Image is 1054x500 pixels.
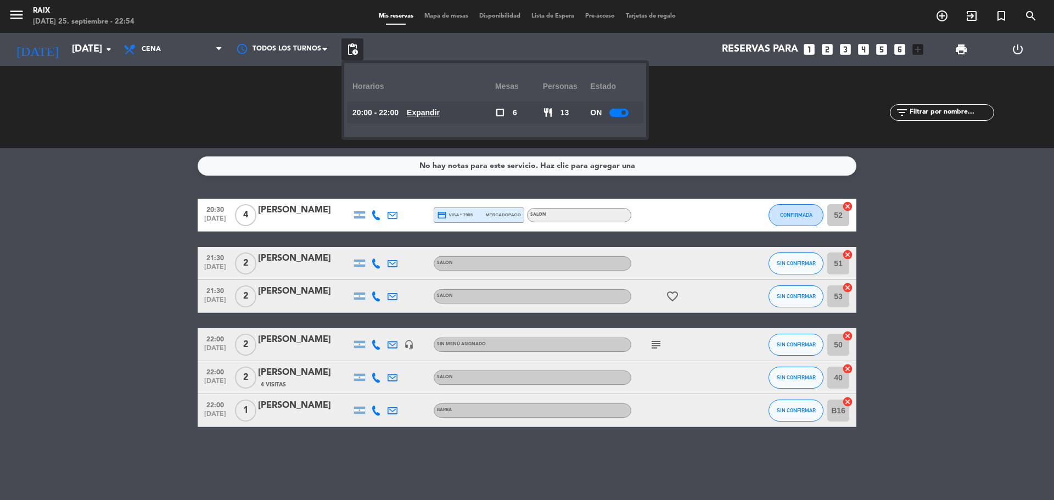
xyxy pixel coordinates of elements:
span: 22:00 [201,398,229,411]
span: ON [590,106,602,119]
span: [DATE] [201,411,229,423]
span: Mapa de mesas [419,13,474,19]
div: No hay notas para este servicio. Haz clic para agregar una [419,160,635,172]
span: SALON [437,375,453,379]
div: Horarios [352,71,495,102]
span: Tarjetas de regalo [620,13,681,19]
div: [PERSON_NAME] [258,366,351,380]
span: 21:30 [201,251,229,263]
span: Cena [142,46,161,53]
span: 2 [235,285,256,307]
span: SIN CONFIRMAR [777,341,816,347]
div: Mesas [495,71,543,102]
button: menu [8,7,25,27]
div: LOG OUT [989,33,1046,66]
span: SIN CONFIRMAR [777,374,816,380]
span: visa * 7905 [437,210,473,220]
span: 2 [235,252,256,274]
i: add_circle_outline [935,9,949,23]
span: SALON [530,212,546,217]
i: cancel [842,330,853,341]
button: SIN CONFIRMAR [769,285,823,307]
span: 22:00 [201,365,229,378]
i: looks_5 [874,42,889,57]
span: print [955,43,968,56]
span: SIN CONFIRMAR [777,293,816,299]
button: SIN CONFIRMAR [769,400,823,422]
div: [DATE] 25. septiembre - 22:54 [33,16,134,27]
span: [DATE] [201,345,229,357]
span: Mis reservas [373,13,419,19]
span: Reservas para [722,44,798,55]
i: cancel [842,249,853,260]
i: power_settings_new [1011,43,1024,56]
span: mercadopago [486,211,521,218]
span: Sin menú asignado [437,342,486,346]
i: cancel [842,201,853,212]
span: [DATE] [201,215,229,228]
span: 22:00 [201,332,229,345]
span: CONFIRMADA [780,212,812,218]
i: arrow_drop_down [102,43,115,56]
span: [DATE] [201,263,229,276]
i: filter_list [895,106,909,119]
span: [DATE] [201,378,229,390]
u: Expandir [407,108,440,117]
span: Pre-acceso [580,13,620,19]
span: 21:30 [201,284,229,296]
span: Disponibilidad [474,13,526,19]
span: 2 [235,334,256,356]
i: search [1024,9,1038,23]
i: exit_to_app [965,9,978,23]
i: turned_in_not [995,9,1008,23]
span: 6 [513,106,517,119]
i: menu [8,7,25,23]
button: SIN CONFIRMAR [769,252,823,274]
span: 4 [235,204,256,226]
i: favorite_border [666,290,679,303]
div: [PERSON_NAME] [258,284,351,299]
span: SALON [437,294,453,298]
i: add_box [911,42,925,57]
span: 13 [560,106,569,119]
i: [DATE] [8,37,66,61]
i: looks_3 [838,42,853,57]
span: [DATE] [201,296,229,309]
i: headset_mic [404,340,414,350]
div: RAIX [33,5,134,16]
span: pending_actions [346,43,359,56]
div: personas [543,71,591,102]
input: Filtrar por nombre... [909,106,994,119]
span: 20:30 [201,203,229,215]
span: 20:00 - 22:00 [352,106,399,119]
i: cancel [842,282,853,293]
div: Estado [590,71,638,102]
button: SIN CONFIRMAR [769,367,823,389]
span: BARRA [437,408,452,412]
i: cancel [842,363,853,374]
span: SIN CONFIRMAR [777,260,816,266]
i: credit_card [437,210,447,220]
span: SIN CONFIRMAR [777,407,816,413]
span: 2 [235,367,256,389]
div: [PERSON_NAME] [258,203,351,217]
div: [PERSON_NAME] [258,251,351,266]
i: looks_6 [893,42,907,57]
i: looks_4 [856,42,871,57]
div: [PERSON_NAME] [258,333,351,347]
span: 1 [235,400,256,422]
i: cancel [842,396,853,407]
span: check_box_outline_blank [495,108,505,117]
div: [PERSON_NAME] [258,398,351,413]
span: Lista de Espera [526,13,580,19]
button: CONFIRMADA [769,204,823,226]
i: subject [649,338,663,351]
button: SIN CONFIRMAR [769,334,823,356]
i: looks_one [802,42,816,57]
i: looks_two [820,42,834,57]
span: 4 Visitas [261,380,286,389]
span: restaurant [543,108,553,117]
span: SALON [437,261,453,265]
